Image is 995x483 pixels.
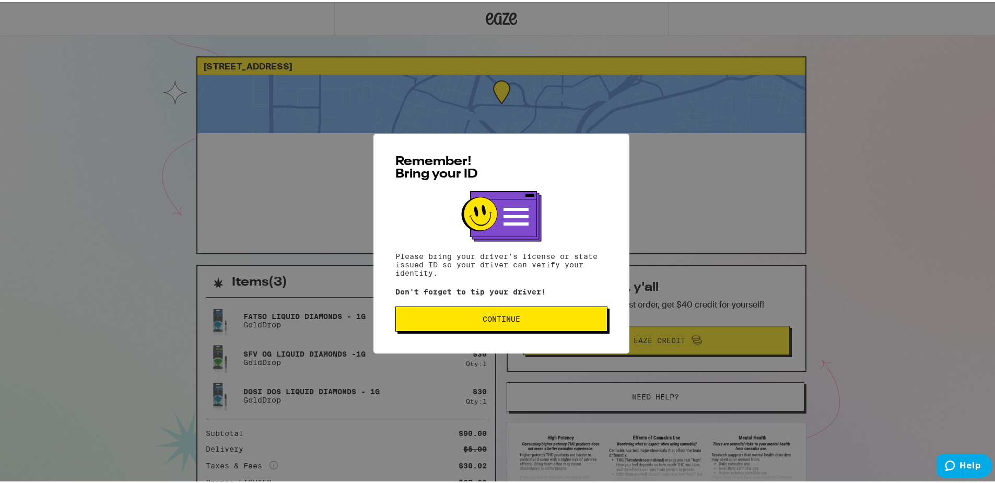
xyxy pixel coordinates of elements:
[483,313,520,321] span: Continue
[395,154,478,179] span: Remember! Bring your ID
[395,304,607,329] button: Continue
[937,452,992,478] iframe: Opens a widget where you can find more information
[395,286,607,294] p: Don't forget to tip your driver!
[395,250,607,275] p: Please bring your driver's license or state issued ID so your driver can verify your identity.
